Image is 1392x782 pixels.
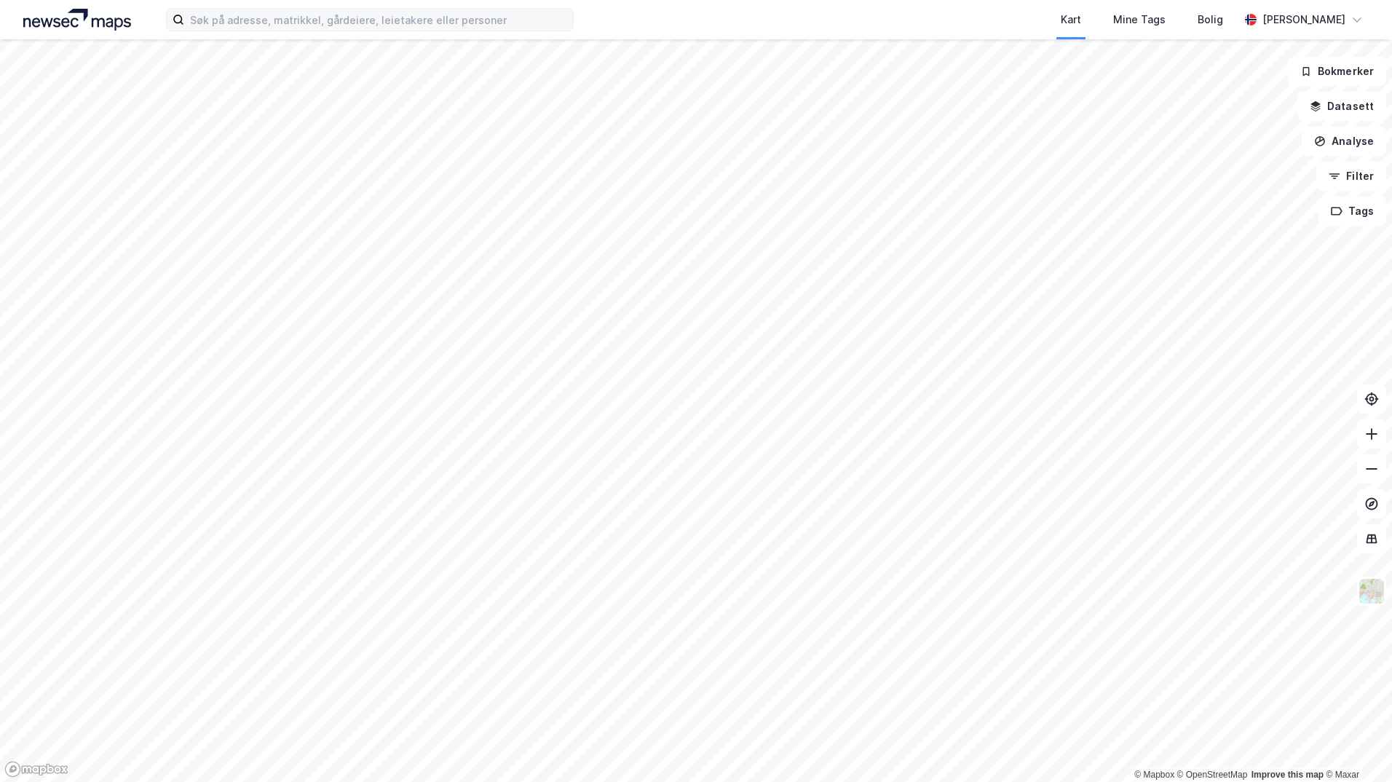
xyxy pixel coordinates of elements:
div: Kart [1061,11,1081,28]
div: Mine Tags [1113,11,1166,28]
input: Søk på adresse, matrikkel, gårdeiere, leietakere eller personer [184,9,573,31]
div: Bolig [1198,11,1223,28]
div: Kontrollprogram for chat [1319,712,1392,782]
img: logo.a4113a55bc3d86da70a041830d287a7e.svg [23,9,131,31]
iframe: Chat Widget [1319,712,1392,782]
div: [PERSON_NAME] [1262,11,1345,28]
